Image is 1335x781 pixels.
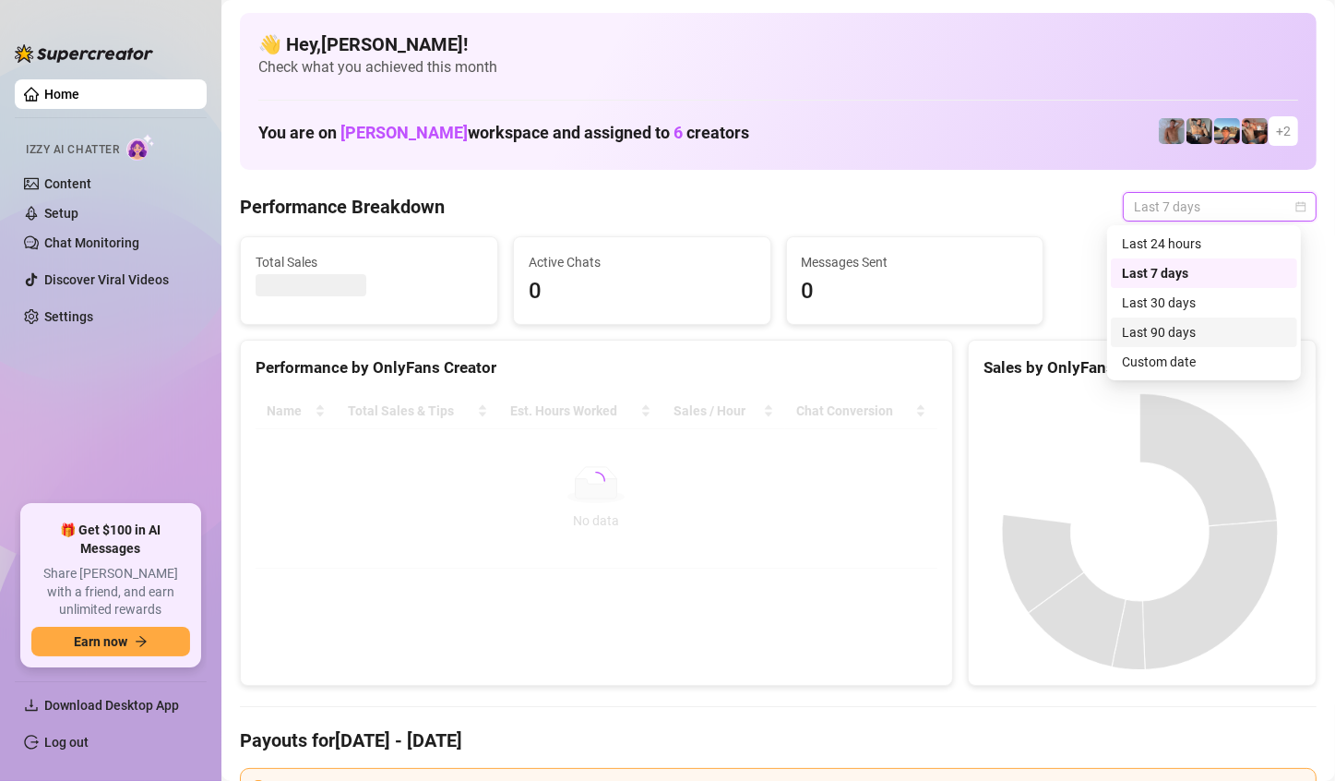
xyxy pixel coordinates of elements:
a: Home [44,87,79,102]
span: Earn now [74,634,127,649]
span: Share [PERSON_NAME] with a friend, and earn unlimited rewards [31,565,190,619]
span: 6 [673,123,683,142]
span: loading [587,472,605,490]
button: Earn nowarrow-right [31,627,190,656]
span: [PERSON_NAME] [340,123,468,142]
span: Messages Sent [802,252,1029,272]
h4: 👋 Hey, [PERSON_NAME] ! [258,31,1298,57]
img: logo-BBDzfeDw.svg [15,44,153,63]
h4: Performance Breakdown [240,194,445,220]
div: Last 24 hours [1122,234,1286,254]
div: Last 7 days [1111,258,1297,288]
div: Last 90 days [1111,318,1297,347]
span: Total Sales [256,252,483,272]
div: Custom date [1111,347,1297,377]
div: Last 90 days [1122,322,1286,342]
a: Content [44,176,91,191]
h1: You are on workspace and assigned to creators [258,123,749,143]
span: Active Chats [529,252,756,272]
span: 🎁 Get $100 in AI Messages [31,522,190,558]
div: Last 30 days [1122,293,1286,313]
h4: Payouts for [DATE] - [DATE] [240,727,1317,753]
span: Download Desktop App [44,698,179,713]
a: Settings [44,309,93,324]
div: Sales by OnlyFans Creator [983,355,1301,380]
img: Zach [1214,118,1240,144]
img: Joey [1159,118,1185,144]
div: Last 7 days [1122,263,1286,283]
div: Last 30 days [1111,288,1297,318]
span: Check what you achieved this month [258,57,1298,78]
span: download [24,698,39,713]
span: + 2 [1276,121,1291,141]
span: Izzy AI Chatter [26,141,119,159]
a: Log out [44,735,89,750]
span: calendar [1295,201,1306,212]
img: AI Chatter [126,134,155,161]
div: Last 24 hours [1111,229,1297,258]
span: Last 7 days [1134,193,1305,221]
img: Osvaldo [1242,118,1268,144]
span: 0 [802,274,1029,309]
span: 0 [529,274,756,309]
a: Setup [44,206,78,221]
a: Chat Monitoring [44,235,139,250]
div: Performance by OnlyFans Creator [256,355,937,380]
a: Discover Viral Videos [44,272,169,287]
img: George [1186,118,1212,144]
div: Custom date [1122,352,1286,372]
span: arrow-right [135,635,148,648]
